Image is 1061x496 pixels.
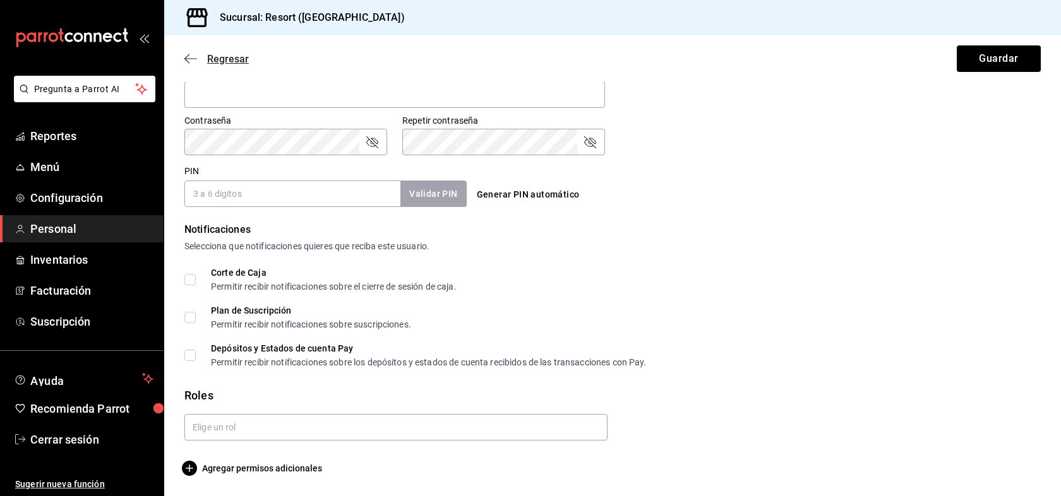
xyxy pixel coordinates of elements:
div: Permitir recibir notificaciones sobre el cierre de sesión de caja. [211,282,457,291]
div: Roles [184,387,1041,404]
span: Configuración [30,189,153,206]
button: passwordField [582,134,597,150]
span: Facturación [30,282,153,299]
span: Inventarios [30,251,153,268]
div: Depósitos y Estados de cuenta Pay [211,344,647,353]
span: Recomienda Parrot [30,400,153,417]
button: open_drawer_menu [139,33,149,43]
button: Generar PIN automático [472,183,585,206]
a: Pregunta a Parrot AI [9,92,155,105]
div: Permitir recibir notificaciones sobre los depósitos y estados de cuenta recibidos de las transacc... [211,358,647,367]
label: Repetir contraseña [402,116,605,125]
div: Permitir recibir notificaciones sobre suscripciones. [211,320,411,329]
span: Personal [30,220,153,237]
span: Sugerir nueva función [15,478,153,491]
div: Plan de Suscripción [211,306,411,315]
span: Reportes [30,127,153,145]
label: Contraseña [184,116,387,125]
button: passwordField [364,134,380,150]
span: Suscripción [30,313,153,330]
span: Pregunta a Parrot AI [34,83,136,96]
label: PIN [184,167,199,175]
span: Cerrar sesión [30,431,153,448]
div: Selecciona que notificaciones quieres que reciba este usuario. [184,240,1041,253]
span: Menú [30,158,153,175]
input: 3 a 6 dígitos [184,180,400,207]
button: Guardar [957,45,1041,72]
div: Notificaciones [184,222,1041,237]
span: Regresar [207,53,249,65]
button: Agregar permisos adicionales [184,461,322,476]
div: Corte de Caja [211,268,457,277]
span: Ayuda [30,371,137,386]
button: Regresar [184,53,249,65]
input: Elige un rol [184,414,608,440]
h3: Sucursal: Resort ([GEOGRAPHIC_DATA]) [210,10,405,25]
button: Pregunta a Parrot AI [14,76,155,102]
